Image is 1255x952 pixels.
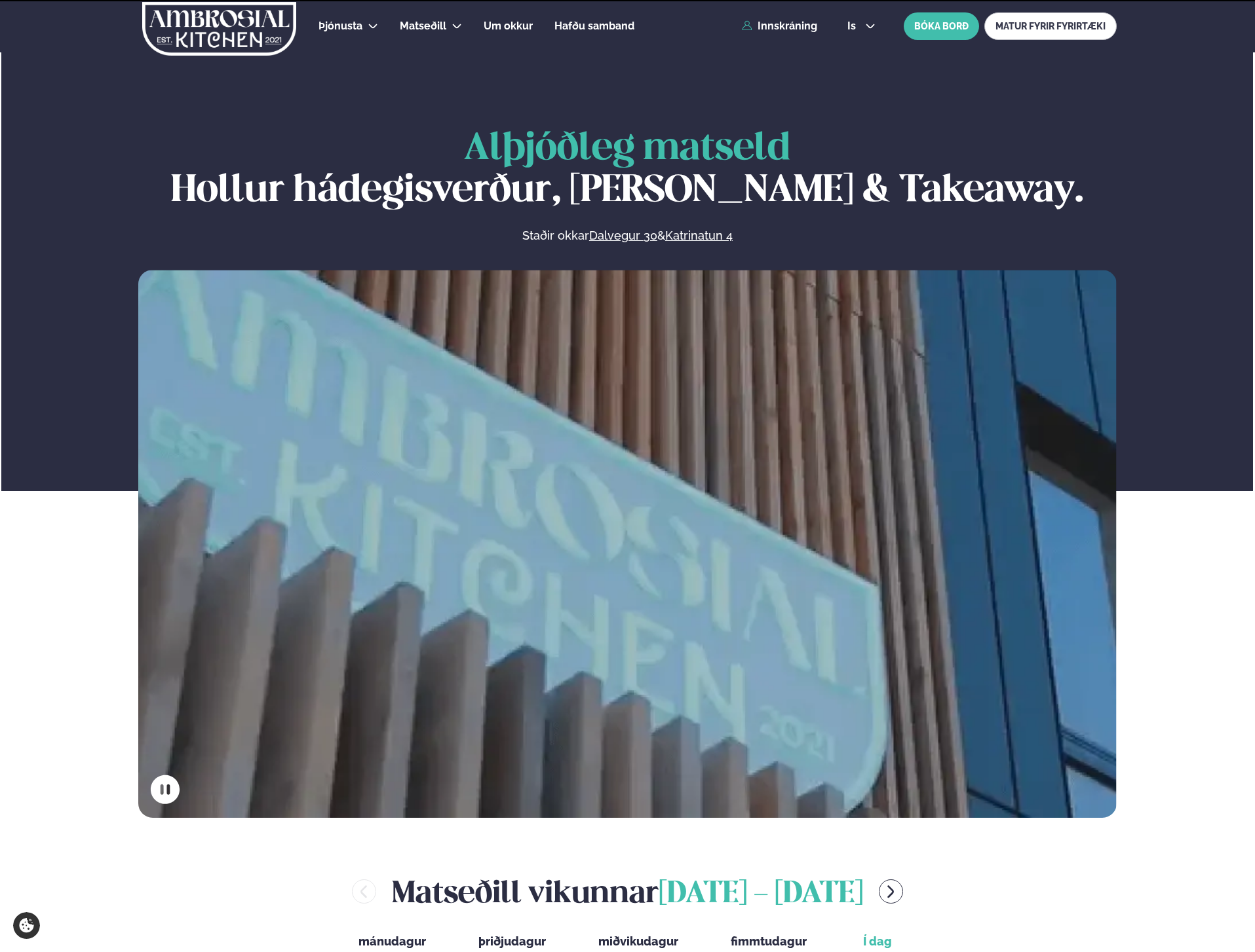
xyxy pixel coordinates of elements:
[319,18,362,34] a: Þjónusta
[554,18,634,34] a: Hafðu samband
[13,912,40,939] a: Cookie settings
[731,934,807,948] span: fimmtudagur
[554,20,634,32] span: Hafðu samband
[659,880,863,909] span: [DATE] - [DATE]
[464,131,790,167] span: Alþjóðleg matseld
[904,12,979,40] button: BÓKA BORÐ
[589,228,657,244] a: Dalvegur 30
[879,879,903,904] button: menu-btn-right
[484,20,533,32] span: Um okkur
[665,228,733,244] a: Katrinatun 4
[141,2,298,56] img: logo
[400,20,446,32] span: Matseðill
[138,128,1117,212] h1: Hollur hádegisverður, [PERSON_NAME] & Takeaway.
[984,12,1117,40] a: MATUR FYRIR FYRIRTÆKI
[837,21,886,31] button: is
[478,934,546,948] span: þriðjudagur
[859,934,896,949] span: Í dag
[352,879,376,904] button: menu-btn-left
[392,870,863,913] h2: Matseðill vikunnar
[598,934,678,948] span: miðvikudagur
[319,20,362,32] span: Þjónusta
[484,18,533,34] a: Um okkur
[400,18,446,34] a: Matseðill
[847,21,860,31] span: is
[742,20,817,32] a: Innskráning
[358,934,426,948] span: mánudagur
[379,228,875,244] p: Staðir okkar &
